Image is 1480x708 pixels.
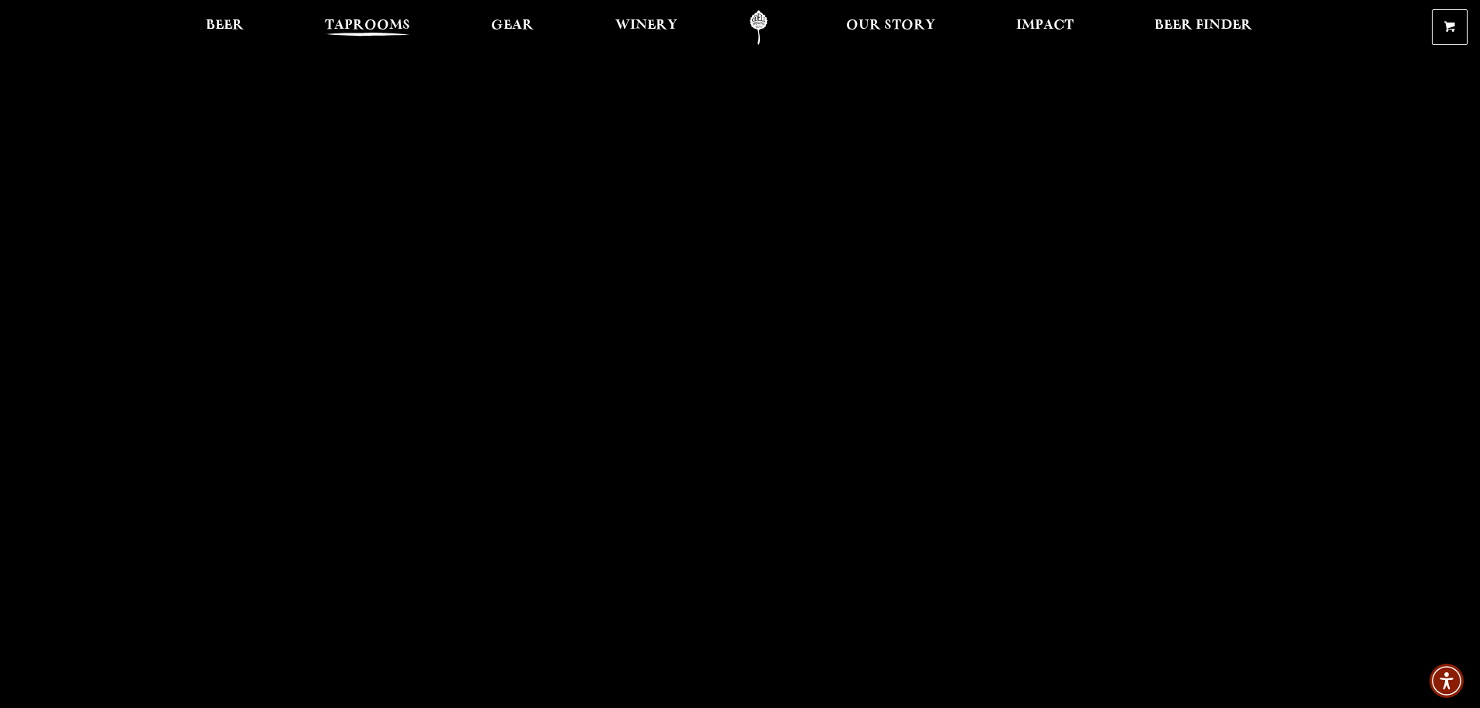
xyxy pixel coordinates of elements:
a: Gear [481,10,544,45]
span: Gear [491,19,534,32]
span: Impact [1016,19,1074,32]
span: Beer [206,19,244,32]
a: Our Story [836,10,945,45]
a: Beer Finder [1144,10,1262,45]
a: Beer [196,10,254,45]
a: Winery [605,10,688,45]
span: Taprooms [325,19,410,32]
span: Winery [615,19,677,32]
div: Accessibility Menu [1430,664,1464,698]
a: Odell Home [730,10,788,45]
span: Beer Finder [1154,19,1252,32]
a: Impact [1006,10,1084,45]
a: Taprooms [315,10,420,45]
span: Our Story [846,19,935,32]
